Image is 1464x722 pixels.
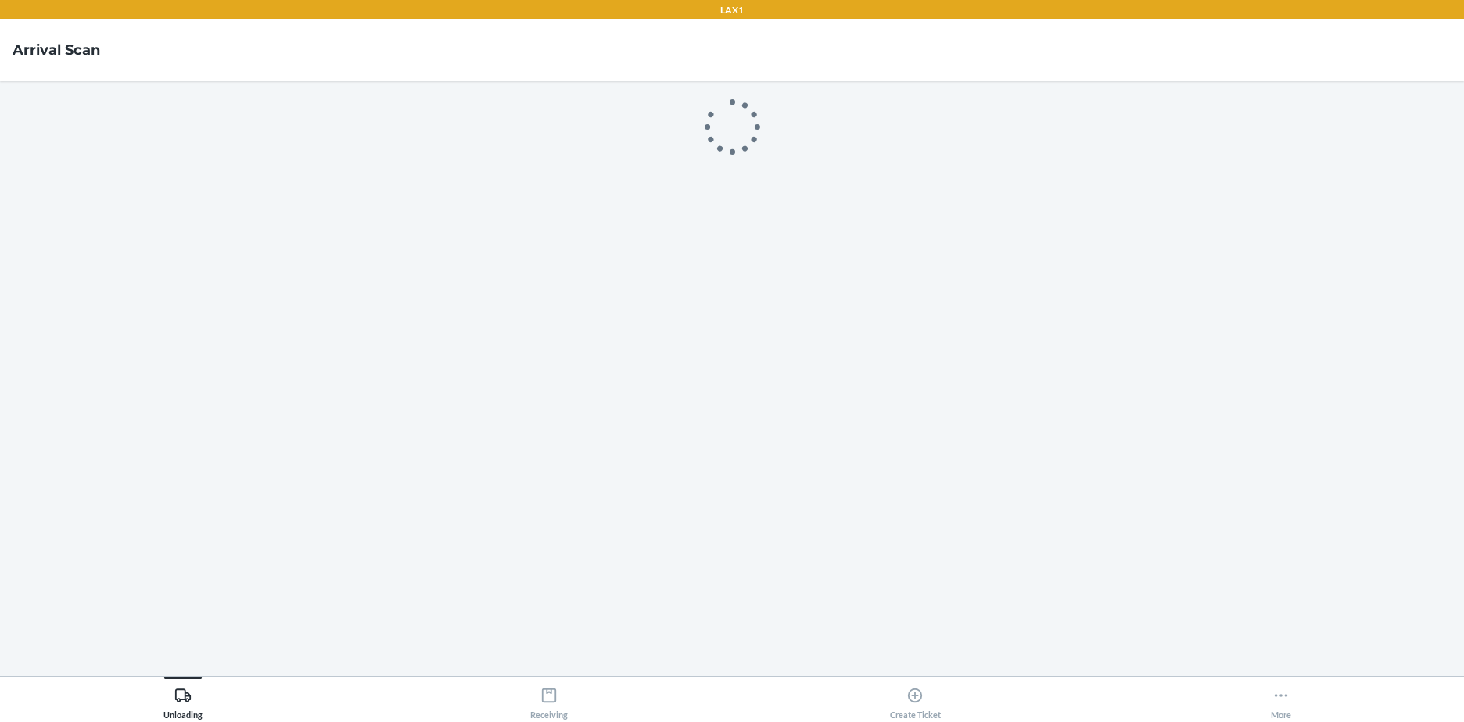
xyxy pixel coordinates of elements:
div: Receiving [530,681,568,720]
p: LAX1 [720,3,744,17]
button: More [1098,677,1464,720]
h4: Arrival Scan [13,40,100,60]
button: Create Ticket [732,677,1098,720]
div: More [1271,681,1291,720]
div: Create Ticket [890,681,941,720]
button: Receiving [366,677,732,720]
div: Unloading [163,681,203,720]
